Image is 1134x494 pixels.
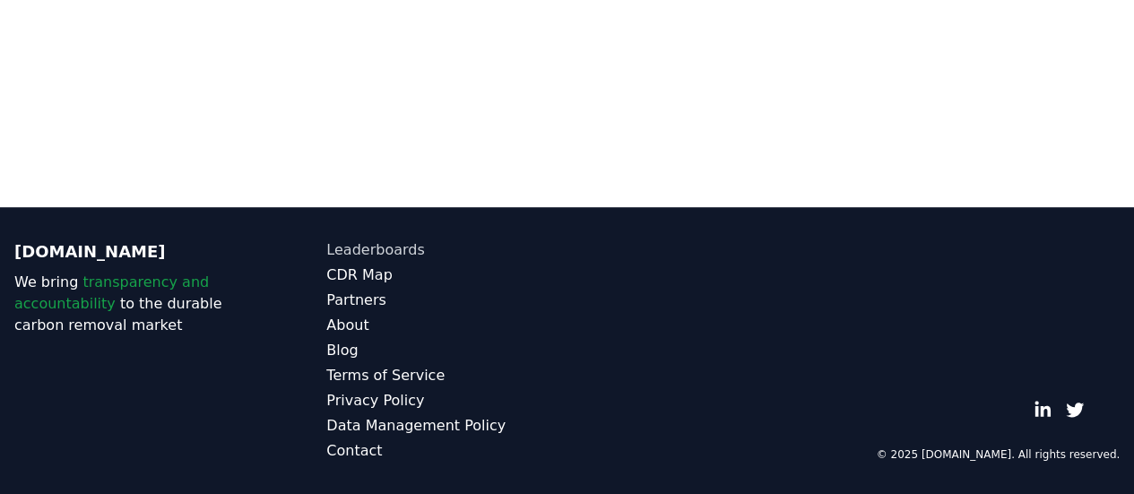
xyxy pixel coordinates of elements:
a: About [326,315,567,336]
a: Partners [326,290,567,311]
a: Terms of Service [326,365,567,386]
p: [DOMAIN_NAME] [14,239,255,264]
p: © 2025 [DOMAIN_NAME]. All rights reserved. [876,447,1120,462]
a: LinkedIn [1034,401,1052,419]
a: Privacy Policy [326,390,567,412]
a: Twitter [1066,401,1084,419]
a: Data Management Policy [326,415,567,437]
span: transparency and accountability [14,273,209,312]
p: We bring to the durable carbon removal market [14,272,255,336]
a: Leaderboards [326,239,567,261]
a: CDR Map [326,264,567,286]
a: Blog [326,340,567,361]
a: Contact [326,440,567,462]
